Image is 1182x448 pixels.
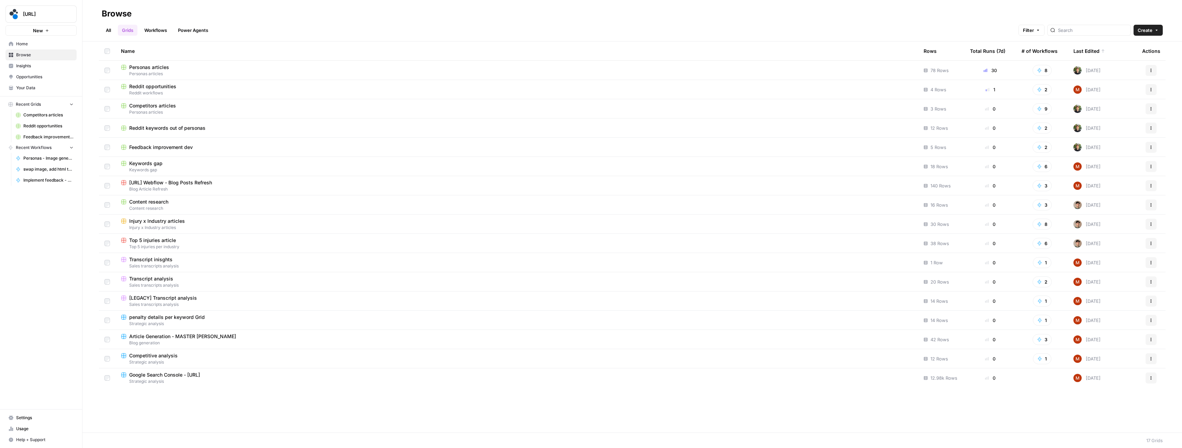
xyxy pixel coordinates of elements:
span: Article Generation - MASTER [PERSON_NAME] [129,333,236,340]
span: Recent Grids [16,101,41,107]
div: 17 Grids [1146,437,1163,444]
button: Workspace: spot.ai [5,5,77,23]
img: vrw3c2i85bxreej33hwq2s6ci9t1 [1073,259,1082,267]
img: bpsmmg7ns9rlz03fz0nd196eddmi [1073,239,1082,248]
span: Insights [16,63,74,69]
span: Help + Support [16,437,74,443]
a: [URL] Webflow - Blog Posts RefreshBlog Article Refresh [121,179,913,192]
span: Reddit workflows [121,90,913,96]
div: [DATE] [1073,259,1101,267]
span: Reddit opportunities [23,123,74,129]
img: spot.ai Logo [8,8,20,20]
div: 0 [970,336,1011,343]
a: Grids [118,25,137,36]
div: 0 [970,375,1011,381]
img: bpsmmg7ns9rlz03fz0nd196eddmi [1073,201,1082,209]
span: Strategic analysis [121,321,913,327]
div: [DATE] [1073,162,1101,171]
span: Your Data [16,85,74,91]
span: Blog Article Refresh [121,186,913,192]
div: [DATE] [1073,182,1101,190]
span: Sales transcripts analysis [121,282,913,288]
a: Personas articlesPersonas articles [121,64,913,77]
span: [URL] Webflow - Blog Posts Refresh [129,179,212,186]
span: Sales transcripts analysis [121,301,913,308]
span: Competitors articles [129,102,176,109]
div: 0 [970,240,1011,247]
img: vrw3c2i85bxreej33hwq2s6ci9t1 [1073,182,1082,190]
span: Competitive analysis [129,352,178,359]
a: Top 5 injuries articleTop 5 injuries per industry [121,237,913,250]
button: Create [1134,25,1163,36]
span: Usage [16,426,74,432]
span: Personas articles [129,64,169,71]
a: Reddit opportunitiesReddit workflows [121,83,913,96]
a: Settings [5,412,77,423]
button: 2 [1033,142,1052,153]
a: Personas - Image generator [13,153,77,164]
span: Injury x Industry articles [121,225,913,231]
span: New [33,27,43,34]
span: Blog generation [121,340,913,346]
a: Reddit opportunities [13,120,77,131]
span: 18 Rows [930,163,948,170]
span: Injury x Industry articles [129,218,185,225]
button: 1 [1033,353,1051,364]
span: 20 Rows [930,278,949,285]
img: bpsmmg7ns9rlz03fz0nd196eddmi [1073,220,1082,228]
button: 9 [1033,103,1052,114]
img: s6gu7g536aa92dsqocx7pqvq9a9o [1073,66,1082,74]
span: 3 Rows [930,105,946,112]
div: [DATE] [1073,85,1101,94]
span: Feedback improvement dev [129,144,193,151]
div: 0 [970,259,1011,266]
a: Reddit keywords out of personas [121,125,913,131]
img: vrw3c2i85bxreej33hwq2s6ci9t1 [1073,335,1082,344]
div: [DATE] [1073,124,1101,132]
div: [DATE] [1073,297,1101,305]
span: 12.98k Rows [930,375,957,381]
span: Top 5 injuries article [129,237,176,244]
div: Actions [1142,42,1160,60]
span: Google Search Console - [URL] [129,371,200,378]
span: [LEGACY] Transcript analysis [129,295,197,301]
span: Settings [16,415,74,421]
a: [LEGACY] Transcript analysisSales transcripts analysis [121,295,913,308]
div: [DATE] [1073,239,1101,248]
span: 5 Rows [930,144,946,151]
span: Content research [129,198,168,205]
img: vrw3c2i85bxreej33hwq2s6ci9t1 [1073,297,1082,305]
div: 0 [970,105,1011,112]
span: 16 Rows [930,202,948,208]
button: 3 [1033,199,1052,210]
a: Competitors articles [13,110,77,120]
a: Workflows [140,25,171,36]
div: 0 [970,278,1011,285]
div: 0 [970,202,1011,208]
img: s6gu7g536aa92dsqocx7pqvq9a9o [1073,124,1082,132]
a: Feedback improvement dev [121,144,913,151]
span: [URL] [23,11,65,18]
img: vrw3c2i85bxreej33hwq2s6ci9t1 [1073,316,1082,324]
a: Browse [5,49,77,60]
span: Competitors articles [23,112,74,118]
span: 14 Rows [930,298,948,305]
span: 78 Rows [930,67,949,74]
button: Recent Workflows [5,142,77,153]
span: Transcript inisghts [129,256,172,263]
span: Strategic analysis [121,378,913,384]
a: Opportunities [5,71,77,82]
span: 1 Row [930,259,943,266]
div: [DATE] [1073,201,1101,209]
div: 1 [970,86,1011,93]
img: s6gu7g536aa92dsqocx7pqvq9a9o [1073,105,1082,113]
a: Content researchContent research [121,198,913,211]
a: Feedback improvement dev [13,131,77,142]
span: Home [16,41,74,47]
span: 4 Rows [930,86,946,93]
button: Recent Grids [5,99,77,110]
button: 6 [1033,238,1052,249]
div: [DATE] [1073,66,1101,74]
span: Personas articles [121,71,913,77]
span: Browse [16,52,74,58]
